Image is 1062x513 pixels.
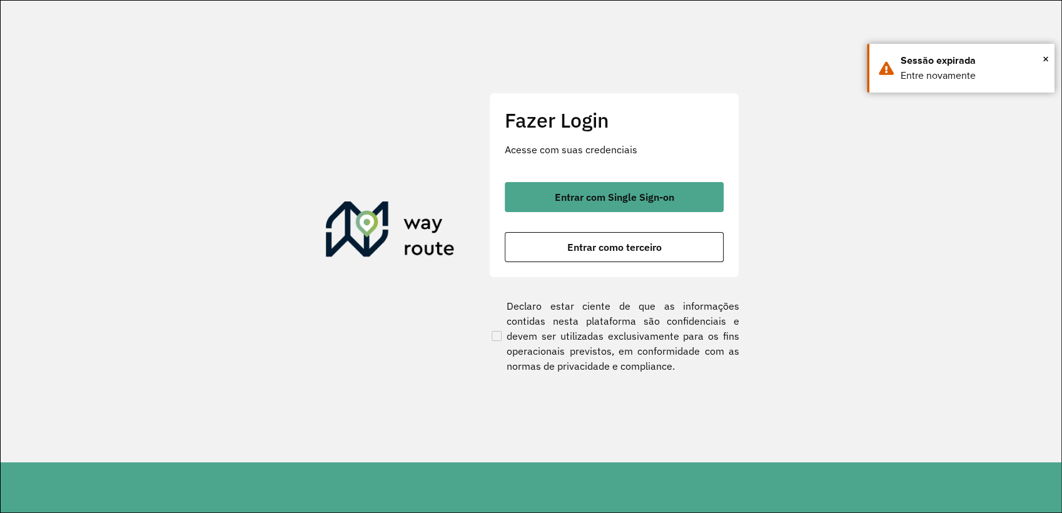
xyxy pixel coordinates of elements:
[326,201,455,262] img: Roteirizador AmbevTech
[567,242,662,252] span: Entrar como terceiro
[555,192,674,202] span: Entrar com Single Sign-on
[505,232,724,262] button: button
[505,142,724,157] p: Acesse com suas credenciais
[1043,49,1049,68] span: ×
[1043,49,1049,68] button: Close
[901,53,1045,68] div: Sessão expirada
[505,108,724,132] h2: Fazer Login
[489,298,739,373] label: Declaro estar ciente de que as informações contidas nesta plataforma são confidenciais e devem se...
[901,68,1045,83] div: Entre novamente
[505,182,724,212] button: button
